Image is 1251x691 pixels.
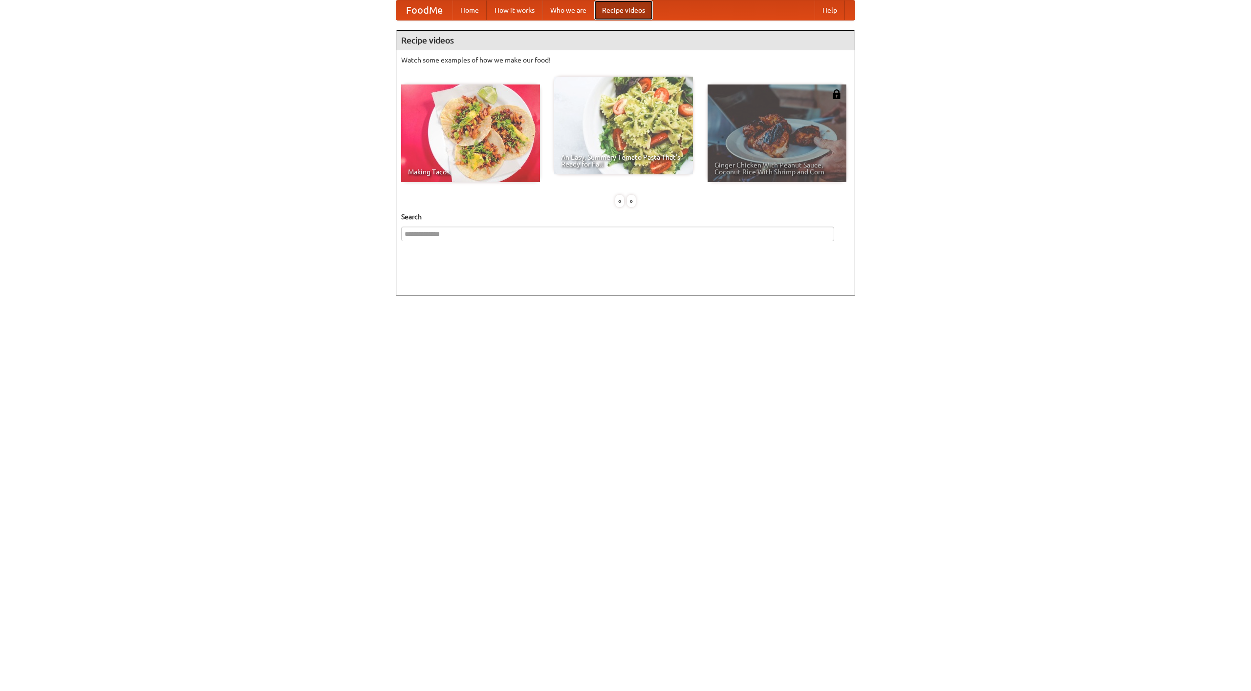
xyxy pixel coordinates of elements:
a: FoodMe [396,0,453,20]
h4: Recipe videos [396,31,855,50]
a: Help [815,0,845,20]
a: Making Tacos [401,84,540,182]
p: Watch some examples of how we make our food! [401,55,850,65]
a: Recipe videos [594,0,653,20]
a: An Easy, Summery Tomato Pasta That's Ready for Fall [554,77,693,174]
div: » [627,195,636,207]
img: 483408.png [832,89,841,99]
span: Making Tacos [408,168,533,175]
h5: Search [401,212,850,222]
a: How it works [487,0,542,20]
span: An Easy, Summery Tomato Pasta That's Ready for Fall [561,154,686,168]
a: Who we are [542,0,594,20]
a: Home [453,0,487,20]
div: « [615,195,624,207]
